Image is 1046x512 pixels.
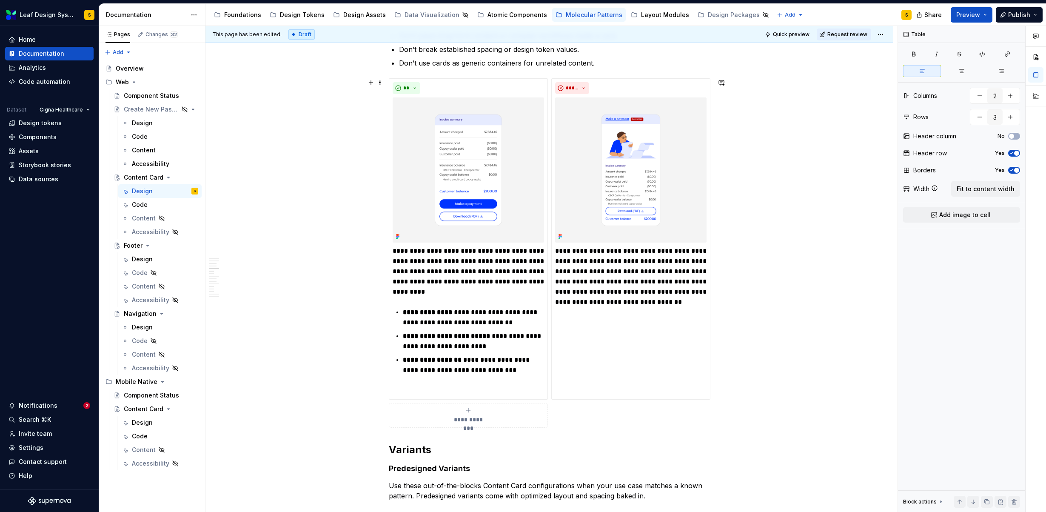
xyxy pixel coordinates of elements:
div: Component Status [124,92,179,100]
div: Assets [19,147,39,155]
a: Data Visualization [391,8,472,22]
a: Accessibility [118,293,202,307]
label: Yes [995,150,1005,157]
a: Component Status [110,89,202,103]
p: Use these out-of-the-blocks Content Card configurations when your use case matches a known patter... [389,481,710,501]
p: Don’t break established spacing or design token values. [399,44,710,54]
a: Design Assets [330,8,389,22]
button: Add [774,9,806,21]
span: Add image to cell [939,211,991,219]
a: Content Card [110,402,202,416]
button: Request review [817,29,871,40]
div: Changes [145,31,178,38]
a: Accessibility [118,157,202,171]
a: Atomic Components [474,8,550,22]
div: Code [132,132,148,141]
div: Mobile Native [116,378,157,386]
a: Home [5,33,94,46]
a: Accessibility [118,361,202,375]
span: Share [924,11,942,19]
div: Content Card [124,173,163,182]
a: Code [118,429,202,443]
div: Documentation [106,11,186,19]
span: Request review [827,31,867,38]
div: Documentation [19,49,64,58]
span: Add [785,11,795,18]
a: Invite team [5,427,94,440]
a: Overview [102,62,202,75]
a: Component Status [110,389,202,402]
a: Design [118,320,202,334]
a: Content [118,212,202,225]
div: Design Assets [343,11,386,19]
a: Design [118,416,202,429]
div: S [194,187,196,195]
div: Design [132,418,153,427]
div: Header row [913,149,947,157]
div: Molecular Patterns [566,11,622,19]
label: No [998,133,1005,140]
div: Overview [116,64,144,73]
div: Mobile Native [102,375,202,389]
div: Code automation [19,77,70,86]
label: Yes [995,167,1005,174]
div: Design Tokens [280,11,325,19]
a: Settings [5,441,94,455]
button: Quick preview [762,29,813,40]
div: Code [132,269,148,277]
span: Quick preview [773,31,809,38]
div: Design [132,255,153,263]
p: Don’t use cards as generic containers for unrelated content. [399,58,710,68]
h4: Predesigned Variants [389,463,710,474]
a: Create New Password [110,103,202,116]
a: Footer [110,239,202,252]
a: Documentation [5,47,94,60]
a: Code [118,266,202,280]
div: Foundations [224,11,261,19]
a: Code automation [5,75,94,89]
span: Add [113,49,123,56]
div: Data Visualization [405,11,459,19]
button: Contact support [5,455,94,469]
div: Content [132,214,156,223]
div: Layout Modules [641,11,689,19]
span: Preview [956,11,980,19]
img: 286c3d56-335d-46de-ab34-789b158106d8.png [393,97,544,243]
div: Storybook stories [19,161,71,169]
div: Rows [913,113,929,121]
a: Code [118,130,202,143]
div: Accessibility [132,160,169,168]
a: DesignS [118,184,202,198]
button: Preview [951,7,992,23]
div: Contact support [19,458,67,466]
div: Design tokens [19,119,62,127]
svg: Supernova Logo [28,497,71,505]
div: Dataset [7,106,26,113]
button: Leaf Design SystemS [2,6,97,24]
div: Settings [19,443,43,452]
div: Borders [913,166,936,174]
a: Foundations [211,8,265,22]
div: Code [132,432,148,440]
a: Code [118,334,202,348]
div: Header column [913,132,956,140]
a: Content [118,143,202,157]
div: Accessibility [132,296,169,304]
div: Notifications [19,401,57,410]
button: Search ⌘K [5,413,94,426]
a: Accessibility [118,225,202,239]
button: Cigna Healthcare [36,104,94,116]
div: Design [132,323,153,332]
div: Web [116,78,129,86]
a: Storybook stories [5,158,94,172]
div: Analytics [19,63,46,72]
button: Share [912,7,947,23]
a: Content [118,280,202,293]
div: Block actions [903,496,944,508]
div: Page tree [211,6,772,23]
span: This page has been edited. [212,31,282,38]
img: 724dc33c-3e16-4510-b450-b7c2e71ba1a0.png [555,97,707,243]
div: Search ⌘K [19,415,51,424]
span: 2 [83,402,90,409]
a: Content [118,443,202,457]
